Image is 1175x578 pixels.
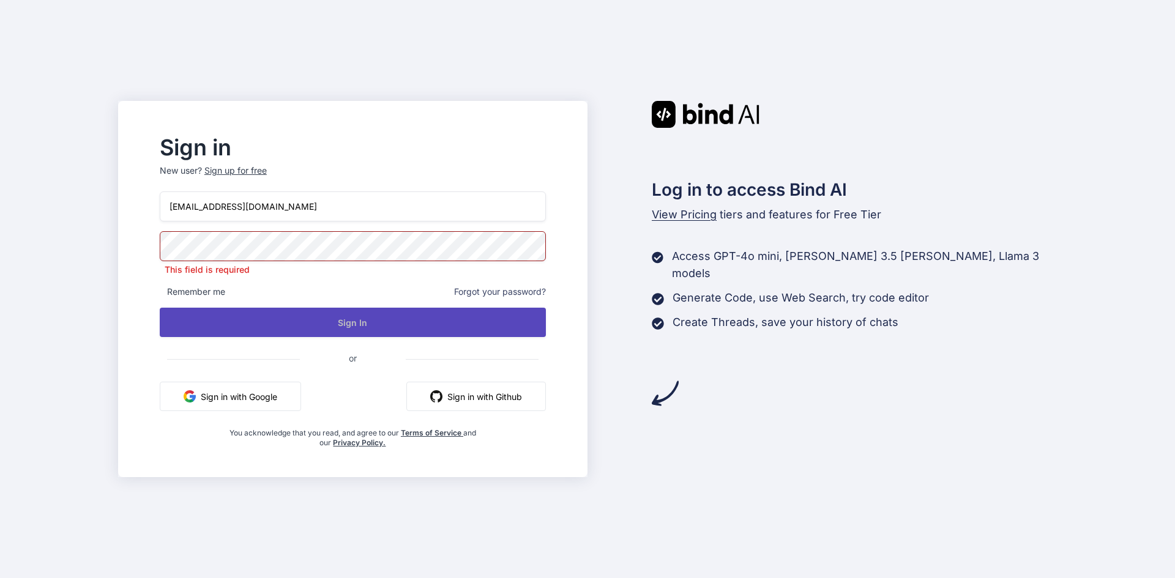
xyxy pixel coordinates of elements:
span: Forgot your password? [454,286,546,298]
p: Create Threads, save your history of chats [673,314,898,331]
input: Login or Email [160,191,546,221]
img: google [184,390,196,402]
button: Sign in with Google [160,382,301,411]
h2: Sign in [160,138,546,157]
p: tiers and features for Free Tier [652,206,1057,223]
p: New user? [160,165,546,191]
a: Privacy Policy. [333,438,386,447]
span: Remember me [160,286,225,298]
span: or [300,343,406,373]
p: This field is required [160,264,546,276]
div: Sign up for free [204,165,267,177]
h2: Log in to access Bind AI [652,177,1057,202]
button: Sign In [160,308,546,337]
img: Bind AI logo [652,101,759,128]
a: Terms of Service [401,428,463,437]
button: Sign in with Github [406,382,546,411]
img: arrow [652,380,679,407]
p: Access GPT-4o mini, [PERSON_NAME] 3.5 [PERSON_NAME], Llama 3 models [672,248,1057,282]
span: View Pricing [652,208,717,221]
div: You acknowledge that you read, and agree to our and our [224,421,482,448]
p: Generate Code, use Web Search, try code editor [673,289,929,306]
img: github [430,390,442,402]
